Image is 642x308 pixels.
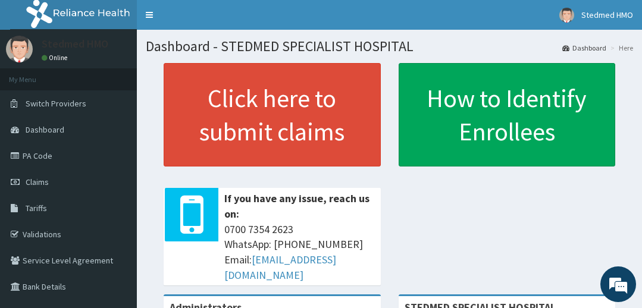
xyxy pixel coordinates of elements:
a: Click here to submit claims [164,63,381,166]
img: User Image [559,8,574,23]
span: Switch Providers [26,98,86,109]
p: Stedmed HMO [42,39,108,49]
b: If you have any issue, reach us on: [224,191,369,221]
span: Stedmed HMO [581,10,633,20]
span: Claims [26,177,49,187]
span: 0700 7354 2623 WhatsApp: [PHONE_NUMBER] Email: [224,222,375,283]
a: [EMAIL_ADDRESS][DOMAIN_NAME] [224,253,336,282]
span: Dashboard [26,124,64,135]
li: Here [607,43,633,53]
a: Dashboard [562,43,606,53]
a: Online [42,54,70,62]
a: How to Identify Enrollees [399,63,616,166]
h1: Dashboard - STEDMED SPECIALIST HOSPITAL [146,39,633,54]
span: Tariffs [26,203,47,213]
img: User Image [6,36,33,62]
